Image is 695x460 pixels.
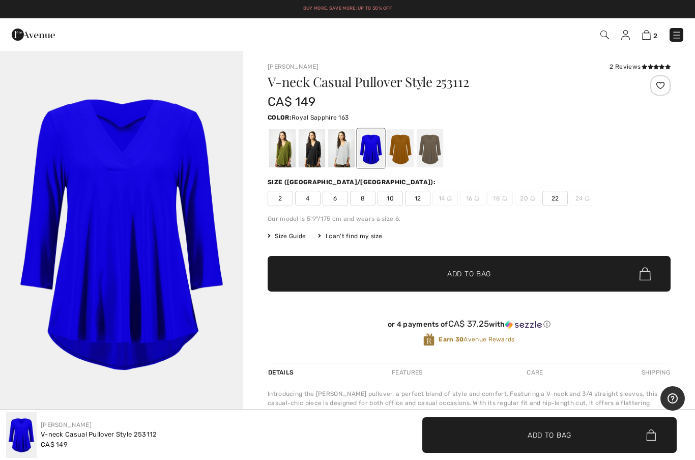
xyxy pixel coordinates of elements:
span: 10 [378,191,403,206]
div: Artichoke [269,129,296,167]
img: ring-m.svg [585,196,590,201]
div: Introducing the [PERSON_NAME] pullover, a perfect blend of style and comfort. Featuring a V-neck ... [268,389,671,417]
span: Add to Bag [447,269,491,279]
div: 2 Reviews [610,62,671,71]
span: Royal Sapphire 163 [292,114,349,121]
a: Buy More. Save More: Up to 30% Off [303,6,392,11]
img: ring-m.svg [447,196,452,201]
span: 16 [460,191,485,206]
div: Care [518,363,552,382]
span: Size Guide [268,232,306,241]
span: 8 [350,191,375,206]
span: CA$ 149 [268,95,315,109]
img: ring-m.svg [502,196,507,201]
div: Royal Sapphire 163 [358,129,384,167]
button: Add to Bag [268,256,671,292]
h1: V-neck Casual Pullover Style 253112 [268,75,603,89]
span: 22 [542,191,568,206]
div: Details [268,363,296,382]
span: 4 [295,191,321,206]
span: 2 [268,191,293,206]
span: 6 [323,191,348,206]
span: Add to Bag [528,429,571,440]
span: 14 [432,191,458,206]
a: [PERSON_NAME] [41,421,92,428]
img: Search [600,31,609,39]
img: 1ère Avenue [12,24,55,45]
div: Features [383,363,431,382]
div: Size ([GEOGRAPHIC_DATA]/[GEOGRAPHIC_DATA]): [268,178,438,187]
a: [PERSON_NAME] [268,63,318,70]
span: Avenue Rewards [439,335,514,344]
img: Menu [672,30,682,40]
img: V-Neck Casual Pullover Style 253112 [6,412,37,458]
span: 20 [515,191,540,206]
div: I can't find my size [318,232,382,241]
div: Vanilla 30 [328,129,355,167]
div: or 4 payments of with [268,319,671,329]
img: Avenue Rewards [423,333,435,347]
div: Shipping [639,363,671,382]
img: ring-m.svg [530,196,535,201]
div: Our model is 5'9"/175 cm and wears a size 6. [268,214,671,223]
img: My Info [621,30,630,40]
span: 24 [570,191,595,206]
span: CA$ 149 [41,441,68,448]
img: ring-m.svg [474,196,479,201]
div: Black [299,129,325,167]
span: 12 [405,191,430,206]
div: Java [417,129,443,167]
img: Sezzle [505,320,542,329]
span: 18 [487,191,513,206]
iframe: Opens a widget where you can find more information [660,386,685,412]
strong: Earn 30 [439,336,464,343]
img: Bag.svg [646,429,656,441]
span: CA$ 37.25 [448,319,489,329]
img: Shopping Bag [642,30,651,40]
a: 1ère Avenue [12,29,55,39]
a: 2 [642,28,657,41]
div: Medallion [387,129,414,167]
img: Bag.svg [640,267,651,280]
button: Add to Bag [422,417,677,453]
span: Color: [268,114,292,121]
div: V-neck Casual Pullover Style 253112 [41,429,157,440]
div: or 4 payments ofCA$ 37.25withSezzle Click to learn more about Sezzle [268,319,671,333]
span: 2 [653,32,657,40]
